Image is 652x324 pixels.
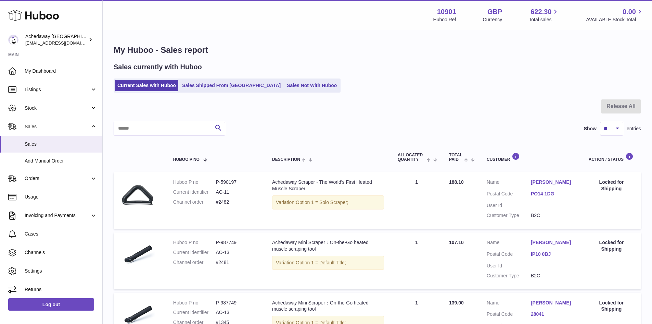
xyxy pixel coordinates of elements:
[216,259,258,266] dd: #2481
[296,200,348,205] span: Option 1 = Solo Scraper;
[8,298,94,311] a: Log out
[487,263,531,269] dt: User Id
[25,123,90,130] span: Sales
[173,189,216,195] dt: Current identifier
[449,300,464,305] span: 139.00
[487,212,531,219] dt: Customer Type
[487,239,531,248] dt: Name
[216,249,258,256] dd: AC-13
[284,80,339,91] a: Sales Not With Huboo
[173,309,216,316] dt: Current identifier
[589,300,634,313] div: Locked for Shipping
[449,240,464,245] span: 107.10
[531,191,575,197] a: PO14 1DG
[589,179,634,192] div: Locked for Shipping
[216,239,258,246] dd: P-987749
[529,16,559,23] span: Total sales
[449,179,464,185] span: 188.10
[25,194,97,200] span: Usage
[25,249,97,256] span: Channels
[531,300,575,306] a: [PERSON_NAME]
[433,16,456,23] div: Huboo Ref
[120,179,155,213] img: Achedaway-Muscle-Scraper.png
[216,300,258,306] dd: P-987749
[272,179,384,192] div: Achedaway Scraper - The World’s First Heated Muscle Scraper
[115,80,178,91] a: Current Sales with Huboo
[531,251,575,257] a: IP10 0BJ
[114,62,202,72] h2: Sales currently with Huboo
[487,251,531,259] dt: Postal Code
[216,189,258,195] dd: AC-11
[487,179,531,187] dt: Name
[216,199,258,205] dd: #2482
[530,7,551,16] span: 622.30
[180,80,283,91] a: Sales Shipped From [GEOGRAPHIC_DATA]
[25,175,90,182] span: Orders
[623,7,636,16] span: 0.00
[173,179,216,185] dt: Huboo P no
[586,16,644,23] span: AVAILABLE Stock Total
[487,311,531,319] dt: Postal Code
[531,273,575,279] dd: B2C
[449,153,462,162] span: Total paid
[296,260,346,265] span: Option 1 = Default Title;
[25,212,90,219] span: Invoicing and Payments
[173,239,216,246] dt: Huboo P no
[25,286,97,293] span: Returns
[216,309,258,316] dd: AC-13
[487,300,531,308] dt: Name
[25,86,90,93] span: Listings
[487,191,531,199] dt: Postal Code
[529,7,559,23] a: 622.30 Total sales
[120,239,155,274] img: musclescraper_750x_c42b3404-e4d5-48e3-b3b1-8be745232369.png
[272,195,384,209] div: Variation:
[272,239,384,252] div: Achedaway Mini Scraper：On-the-Go heated muscle scraping tool
[487,153,575,162] div: Customer
[25,33,87,46] div: Achedaway [GEOGRAPHIC_DATA]
[531,311,575,317] a: 28041
[487,202,531,209] dt: User Id
[25,105,90,111] span: Stock
[114,45,641,56] h1: My Huboo - Sales report
[483,16,502,23] div: Currency
[25,68,97,74] span: My Dashboard
[272,256,384,270] div: Variation:
[173,157,200,162] span: Huboo P no
[272,300,384,313] div: Achedaway Mini Scraper：On-the-Go heated muscle scraping tool
[173,199,216,205] dt: Channel order
[437,7,456,16] strong: 10901
[391,172,442,229] td: 1
[627,125,641,132] span: entries
[25,40,101,46] span: [EMAIL_ADDRESS][DOMAIN_NAME]
[8,35,18,45] img: admin@newpb.co.uk
[173,249,216,256] dt: Current identifier
[173,300,216,306] dt: Huboo P no
[487,273,531,279] dt: Customer Type
[487,7,502,16] strong: GBP
[398,153,425,162] span: ALLOCATED Quantity
[25,268,97,274] span: Settings
[272,157,300,162] span: Description
[531,212,575,219] dd: B2C
[589,239,634,252] div: Locked for Shipping
[25,158,97,164] span: Add Manual Order
[25,141,97,147] span: Sales
[531,179,575,185] a: [PERSON_NAME]
[216,179,258,185] dd: P-590197
[586,7,644,23] a: 0.00 AVAILABLE Stock Total
[589,153,634,162] div: Action / Status
[25,231,97,237] span: Cases
[173,259,216,266] dt: Channel order
[531,239,575,246] a: [PERSON_NAME]
[584,125,597,132] label: Show
[391,232,442,289] td: 1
